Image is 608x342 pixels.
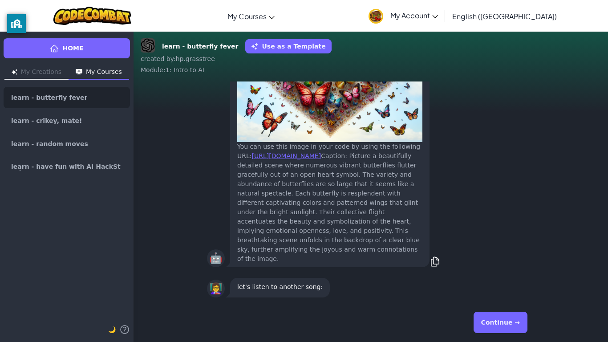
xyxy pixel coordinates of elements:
[223,4,279,28] a: My Courses
[7,14,26,33] button: privacy banner
[4,65,69,80] button: My Creations
[364,2,442,30] a: My Account
[141,38,155,53] img: DALL-E 3
[4,110,130,131] a: learn - crikey, mate!
[4,133,130,155] a: learn - random moves
[108,324,116,335] button: 🌙
[390,11,438,20] span: My Account
[448,4,561,28] a: English ([GEOGRAPHIC_DATA])
[162,42,238,51] strong: learn - butterfly fever
[245,39,331,53] button: Use as a Template
[227,12,267,21] span: My Courses
[11,141,88,147] span: learn - random moves
[207,249,225,267] div: 🤖
[237,142,422,264] div: You can use this image in your code by using the following URL: Caption: Picture a beautifully de...
[4,87,130,108] a: learn - butterfly fever
[108,326,116,333] span: 🌙
[141,55,215,62] span: created by : hp.grasstree
[252,152,321,159] a: [URL][DOMAIN_NAME]
[207,280,225,297] div: 👩‍🏫
[69,65,129,80] button: My Courses
[76,69,82,75] img: Icon
[4,38,130,58] a: Home
[12,69,17,75] img: Icon
[4,156,130,178] a: learn - have fun with AI HackStack
[11,118,82,124] span: learn - crikey, mate!
[369,9,383,24] img: avatar
[474,312,527,333] button: Continue →
[53,7,131,25] img: CodeCombat logo
[62,44,83,53] span: Home
[141,65,601,74] div: Module : 1: Intro to AI
[11,94,87,101] span: learn - butterfly fever
[11,163,122,171] span: learn - have fun with AI HackStack
[452,12,557,21] span: English ([GEOGRAPHIC_DATA])
[237,281,323,292] p: let's listen to another song:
